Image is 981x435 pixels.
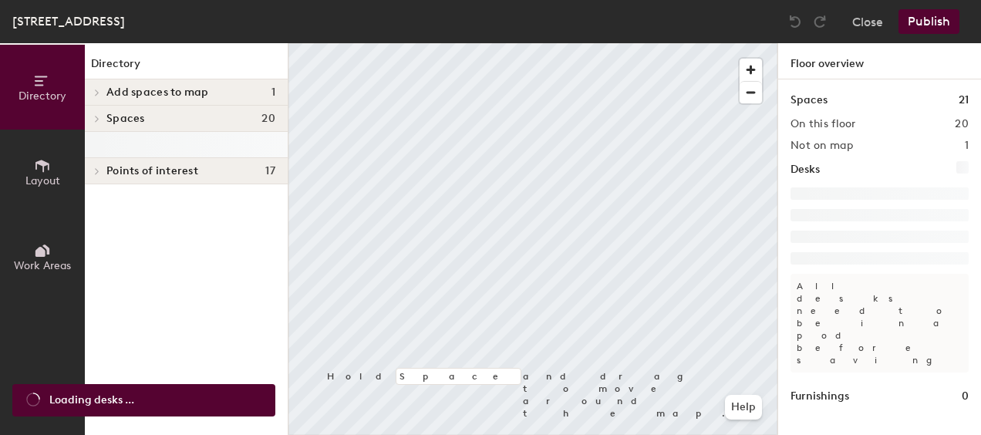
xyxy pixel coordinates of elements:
img: Redo [812,14,828,29]
h1: Spaces [791,92,828,109]
img: Undo [787,14,803,29]
span: Work Areas [14,259,71,272]
span: Loading desks ... [49,392,134,409]
button: Help [725,395,762,420]
span: Layout [25,174,60,187]
h1: Furnishings [791,388,849,405]
h2: 20 [955,118,969,130]
span: Spaces [106,113,145,125]
h1: Floor overview [778,43,981,79]
div: [STREET_ADDRESS] [12,12,125,31]
canvas: Map [288,43,777,435]
h2: Not on map [791,140,853,152]
h2: On this floor [791,118,856,130]
span: 1 [271,86,275,99]
span: Directory [19,89,66,103]
h1: 0 [962,388,969,405]
h1: Desks [791,161,820,178]
h1: Directory [85,56,288,79]
h1: 21 [959,92,969,109]
span: 17 [265,165,275,177]
button: Publish [898,9,959,34]
p: All desks need to be in a pod before saving [791,274,969,373]
span: Points of interest [106,165,198,177]
h2: 1 [965,140,969,152]
span: 20 [261,113,275,125]
button: Close [852,9,883,34]
span: Add spaces to map [106,86,209,99]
